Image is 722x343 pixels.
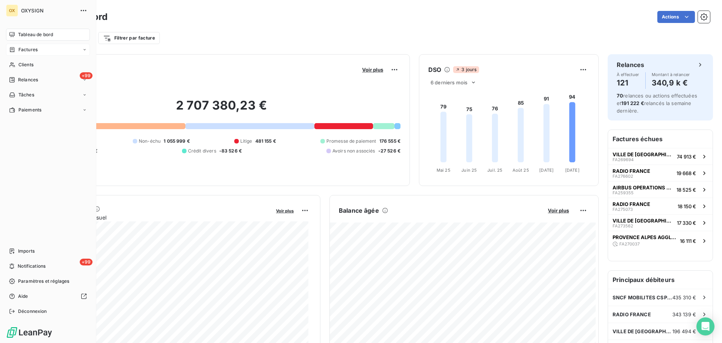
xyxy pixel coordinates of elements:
[613,207,633,212] span: FA275073
[18,46,38,53] span: Factures
[332,148,375,154] span: Avoirs non associés
[188,148,216,154] span: Crédit divers
[680,238,696,244] span: 16 111 €
[613,168,650,174] span: RADIO FRANCE
[18,107,41,113] span: Paiements
[6,326,53,338] img: Logo LeanPay
[696,317,714,335] div: Open Intercom Messenger
[431,79,467,85] span: 6 derniers mois
[164,138,190,145] span: 1 055 999 €
[608,165,713,181] button: RADIO FRANCEFA27660219 668 €
[274,207,296,214] button: Voir plus
[255,138,276,145] span: 481 155 €
[18,61,33,68] span: Clients
[677,154,696,160] span: 74 913 €
[613,174,633,178] span: FA276602
[378,148,400,154] span: -27 526 €
[613,184,673,191] span: AIRBUS OPERATIONS GMBH
[565,168,579,173] tspan: [DATE]
[18,308,47,315] span: Déconnexion
[42,98,400,120] h2: 2 707 380,23 €
[339,206,379,215] h6: Balance âgée
[608,130,713,148] h6: Factures échues
[613,311,651,317] span: RADIO FRANCE
[657,11,695,23] button: Actions
[360,66,385,73] button: Voir plus
[613,294,672,300] span: SNCF MOBILITES CSP CFO
[42,213,271,221] span: Chiffre d'affaires mensuel
[617,72,639,77] span: À effectuer
[80,72,93,79] span: +99
[539,168,554,173] tspan: [DATE]
[672,311,696,317] span: 343 139 €
[18,293,28,300] span: Aide
[80,259,93,265] span: +99
[619,242,640,246] span: FA270037
[613,151,674,157] span: VILLE DE [GEOGRAPHIC_DATA]
[326,138,376,145] span: Promesse de paiement
[613,234,677,240] span: PROVENCE ALPES AGGLOMERATION
[608,198,713,214] button: RADIO FRANCEFA27507318 150 €
[672,328,696,334] span: 196 494 €
[677,220,696,226] span: 17 330 €
[487,168,502,173] tspan: Juil. 25
[453,66,479,73] span: 3 jours
[676,170,696,176] span: 19 668 €
[21,8,75,14] span: OXYSIGN
[617,60,644,69] h6: Relances
[219,148,242,154] span: -83 526 €
[621,100,644,106] span: 191 222 €
[18,91,34,98] span: Tâches
[608,148,713,165] button: VILLE DE [GEOGRAPHIC_DATA]FA26969474 913 €
[18,263,46,270] span: Notifications
[98,32,160,44] button: Filtrer par facture
[240,138,252,145] span: Litige
[613,328,672,334] span: VILLE DE [GEOGRAPHIC_DATA]
[548,207,569,213] span: Voir plus
[276,208,294,213] span: Voir plus
[6,5,18,17] div: OX
[546,207,571,214] button: Voir plus
[608,231,713,250] button: PROVENCE ALPES AGGLOMERATIONFA27003716 111 €
[437,168,450,173] tspan: Mai 25
[428,65,441,74] h6: DSO
[678,203,696,209] span: 18 150 €
[613,157,634,162] span: FA269694
[652,77,690,89] h4: 340,9 k €
[613,191,634,195] span: FA259355
[18,248,35,255] span: Imports
[676,187,696,193] span: 18 525 €
[617,77,639,89] h4: 121
[379,138,400,145] span: 176 555 €
[617,93,697,114] span: relances ou actions effectuées et relancés la semaine dernière.
[139,138,161,145] span: Non-échu
[513,168,529,173] tspan: Août 25
[362,67,383,73] span: Voir plus
[617,93,623,99] span: 70
[18,76,38,83] span: Relances
[6,290,90,302] a: Aide
[18,31,53,38] span: Tableau de bord
[608,214,713,231] button: VILLE DE [GEOGRAPHIC_DATA]FA27356217 330 €
[613,218,674,224] span: VILLE DE [GEOGRAPHIC_DATA]
[613,201,650,207] span: RADIO FRANCE
[461,168,477,173] tspan: Juin 25
[608,271,713,289] h6: Principaux débiteurs
[672,294,696,300] span: 435 310 €
[608,181,713,198] button: AIRBUS OPERATIONS GMBHFA25935518 525 €
[652,72,690,77] span: Montant à relancer
[613,224,633,228] span: FA273562
[18,278,69,285] span: Paramètres et réglages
